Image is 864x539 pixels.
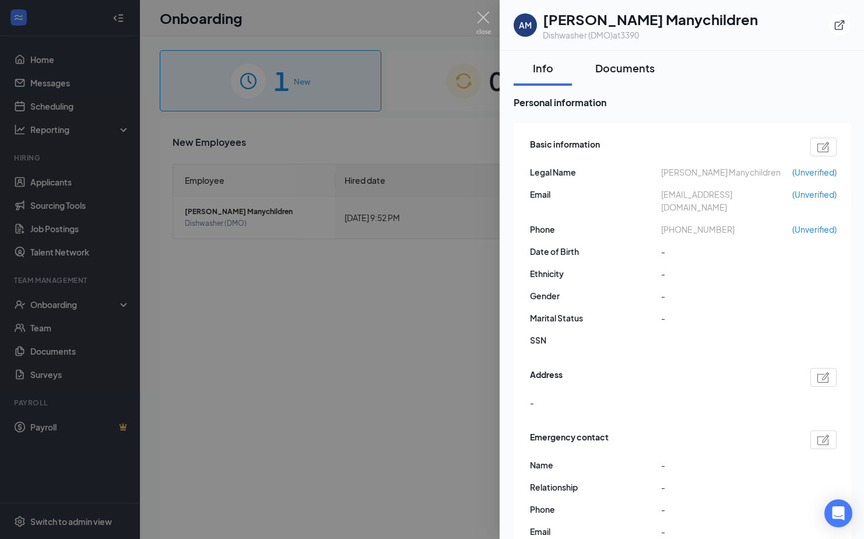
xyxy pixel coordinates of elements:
[525,61,560,75] div: Info
[530,223,661,236] span: Phone
[530,138,600,156] span: Basic information
[792,166,837,178] span: (Unverified)
[530,396,534,409] span: -
[661,525,792,538] span: -
[661,311,792,324] span: -
[661,481,792,494] span: -
[530,289,661,302] span: Gender
[661,289,792,302] span: -
[661,459,792,471] span: -
[530,430,609,449] span: Emergency contact
[661,223,792,236] span: [PHONE_NUMBER]
[661,503,792,516] span: -
[595,61,655,75] div: Documents
[824,499,852,527] div: Open Intercom Messenger
[530,368,563,387] span: Address
[834,19,845,31] svg: ExternalLink
[543,9,758,29] h1: [PERSON_NAME] Manychildren
[530,188,661,201] span: Email
[543,29,758,41] div: Dishwasher (DMO) at 3390
[661,188,792,213] span: [EMAIL_ADDRESS][DOMAIN_NAME]
[530,245,661,258] span: Date of Birth
[829,15,850,36] button: ExternalLink
[792,188,837,201] span: (Unverified)
[530,481,661,494] span: Relationship
[530,166,661,178] span: Legal Name
[530,503,661,516] span: Phone
[530,267,661,280] span: Ethnicity
[514,95,851,110] span: Personal information
[530,525,661,538] span: Email
[530,459,661,471] span: Name
[661,166,792,178] span: [PERSON_NAME] Manychildren
[661,267,792,280] span: -
[661,245,792,258] span: -
[530,334,661,346] span: SSN
[519,19,532,31] div: AM
[530,311,661,324] span: Marital Status
[792,223,837,236] span: (Unverified)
